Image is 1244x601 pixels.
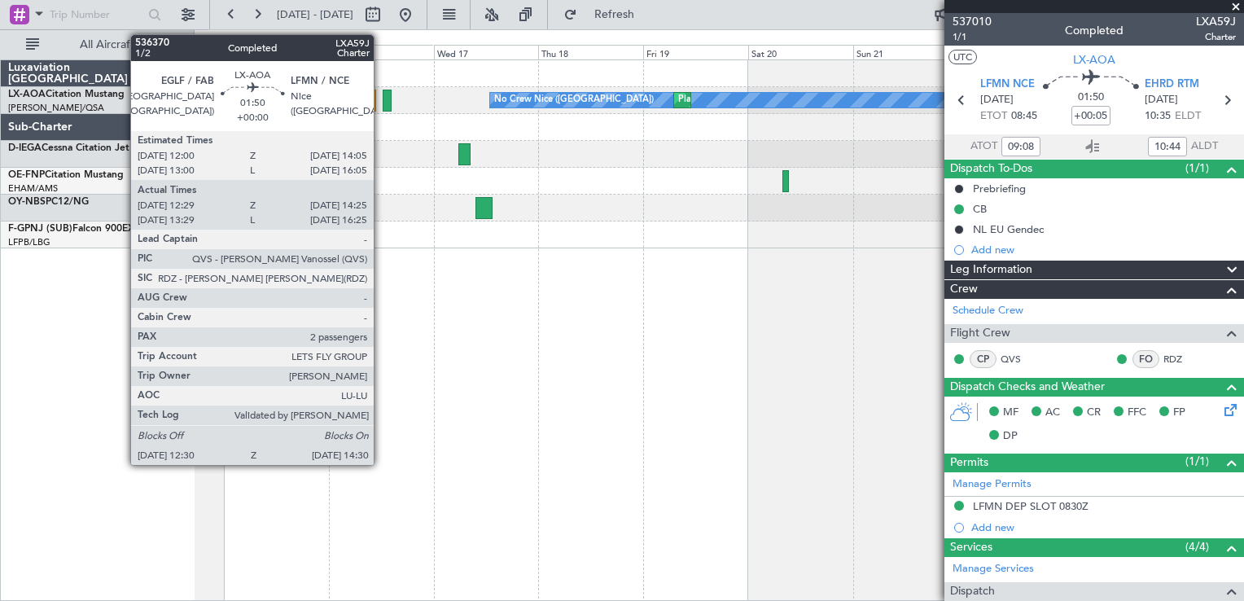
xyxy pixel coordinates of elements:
span: LXA59J [1196,13,1236,30]
span: 01:50 [1078,90,1104,106]
span: D-IEGA [8,143,42,153]
span: EHRD RTM [1145,77,1199,93]
div: CB [973,202,987,216]
div: Fri 19 [643,45,748,59]
div: Wed 17 [434,45,539,59]
span: ELDT [1175,108,1201,125]
a: Schedule Crew [953,303,1023,319]
span: ETOT [980,108,1007,125]
a: LX-AOACitation Mustang [8,90,125,99]
span: LX-AOA [8,90,46,99]
div: Tue 16 [329,45,434,59]
span: All Aircraft [42,39,172,50]
a: RDZ [1163,352,1200,366]
a: OY-NBSPC12/NG [8,197,89,207]
div: NL EU Gendec [973,222,1044,236]
span: Dispatch [950,582,995,601]
span: LFMN NCE [980,77,1035,93]
div: Mon 15 [224,45,329,59]
a: EHAM/AMS [8,182,58,195]
a: [PERSON_NAME]/QSA [8,102,104,114]
input: --:-- [1148,137,1187,156]
span: [DATE] [980,92,1014,108]
span: ATOT [970,138,997,155]
span: LX-AOA [1073,51,1115,68]
div: Thu 18 [538,45,643,59]
div: No Crew Nice ([GEOGRAPHIC_DATA]) [494,88,654,112]
a: D-IEGACessna Citation Jet 2+ [8,143,145,153]
button: All Aircraft [18,32,177,58]
span: Crew [950,280,978,299]
span: CR [1087,405,1101,421]
button: Refresh [556,2,654,28]
span: [DATE] [1145,92,1178,108]
span: 08:45 [1011,108,1037,125]
span: 10:35 [1145,108,1171,125]
div: FO [1132,350,1159,368]
span: [DATE] - [DATE] [277,7,353,22]
span: OE-FNP [8,170,45,180]
span: F-GPNJ (SUB) [8,224,72,234]
span: Flight Crew [950,324,1010,343]
span: OY-NBS [8,197,46,207]
a: Manage Services [953,561,1034,577]
span: Services [950,538,992,557]
div: Prebriefing [973,182,1026,195]
input: --:-- [1001,137,1040,156]
span: FFC [1128,405,1146,421]
span: AC [1045,405,1060,421]
a: Manage Permits [953,476,1032,493]
div: [DATE] [197,33,225,46]
span: ALDT [1191,138,1218,155]
span: MF [1003,405,1018,421]
span: Permits [950,454,988,472]
div: Planned Maint Nice ([GEOGRAPHIC_DATA]) [678,88,860,112]
div: Add new [971,520,1236,534]
button: UTC [948,50,977,64]
span: Dispatch To-Dos [950,160,1032,178]
input: Trip Number [50,2,143,27]
span: Charter [1196,30,1236,44]
span: 537010 [953,13,992,30]
div: CP [970,350,997,368]
a: OE-FNPCitation Mustang [8,170,124,180]
div: Completed [1065,22,1124,39]
span: (4/4) [1185,538,1209,555]
a: F-GPNJ (SUB)Falcon 900EX [8,224,134,234]
span: 1/1 [953,30,992,44]
a: LFPB/LBG [8,236,50,248]
div: Sat 20 [748,45,853,59]
span: Leg Information [950,261,1032,279]
a: QVS [1001,352,1037,366]
span: (1/1) [1185,453,1209,470]
span: (1/1) [1185,160,1209,177]
span: FP [1173,405,1185,421]
span: Dispatch Checks and Weather [950,378,1105,397]
div: Sun 21 [853,45,958,59]
div: LFMN DEP SLOT 0830Z [973,499,1088,513]
span: DP [1003,428,1018,445]
span: Refresh [580,9,649,20]
div: Add new [971,243,1236,257]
